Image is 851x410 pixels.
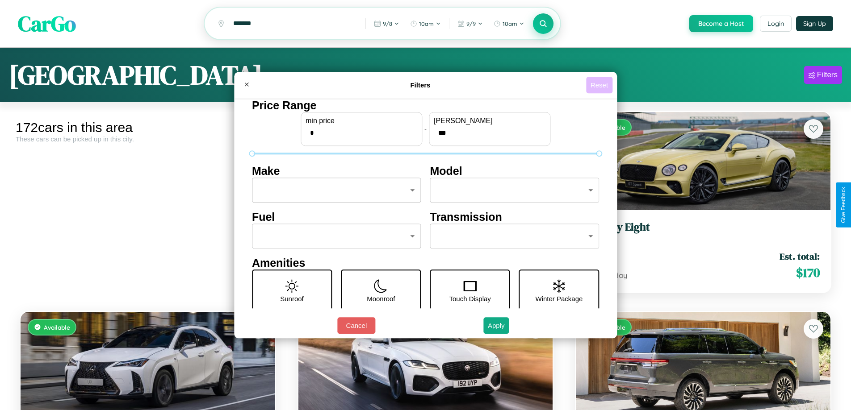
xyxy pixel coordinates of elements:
button: 10am [406,17,445,31]
span: CarGo [18,9,76,38]
button: Filters [804,66,842,84]
div: Give Feedback [840,187,847,223]
p: Moonroof [367,293,395,305]
h4: Make [252,165,421,178]
h1: [GEOGRAPHIC_DATA] [9,57,263,93]
p: Sunroof [280,293,304,305]
label: [PERSON_NAME] [434,117,545,125]
h4: Price Range [252,99,599,112]
button: 9/8 [369,17,404,31]
button: 9/9 [453,17,487,31]
div: 172 cars in this area [16,120,280,135]
span: Available [44,323,70,331]
span: / day [608,271,627,280]
span: 10am [419,20,434,27]
span: 10am [503,20,517,27]
label: min price [306,117,417,125]
h4: Filters [255,81,586,89]
span: $ 170 [796,264,820,282]
button: Apply [483,317,509,334]
h3: Bentley Eight [587,221,820,234]
button: Become a Host [689,15,753,32]
a: Bentley Eight2018 [587,221,820,243]
button: Reset [586,77,612,93]
span: 9 / 9 [466,20,476,27]
button: Sign Up [796,16,833,31]
h4: Fuel [252,211,421,224]
h4: Amenities [252,257,599,269]
span: Est. total: [780,250,820,263]
h4: Model [430,165,599,178]
button: 10am [489,17,529,31]
div: These cars can be picked up in this city. [16,135,280,143]
p: - [424,123,427,135]
div: Filters [817,70,838,79]
h4: Transmission [430,211,599,224]
button: Login [760,16,792,32]
p: Winter Package [536,293,583,305]
button: Cancel [337,317,375,334]
span: 9 / 8 [383,20,392,27]
p: Touch Display [449,293,490,305]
